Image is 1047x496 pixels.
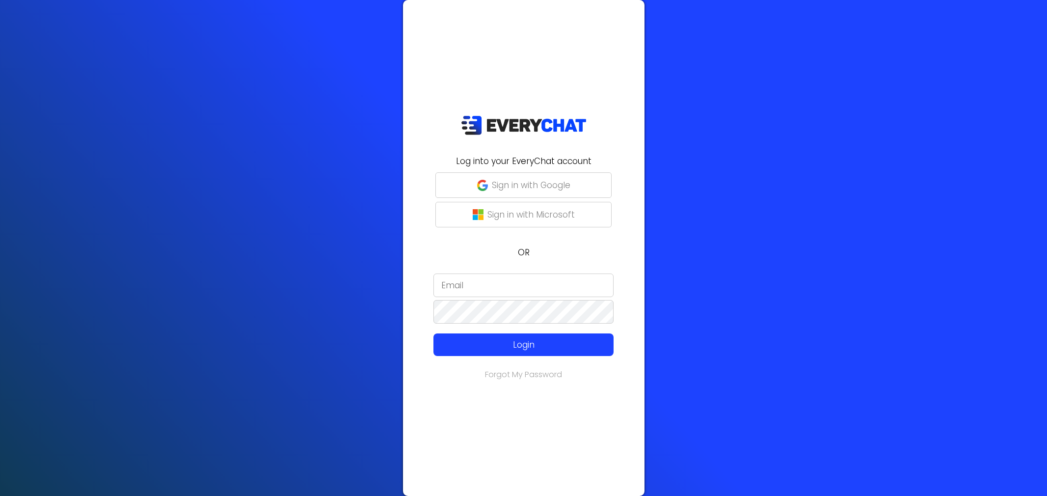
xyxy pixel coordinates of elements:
[487,208,575,221] p: Sign in with Microsoft
[461,115,587,136] img: EveryChat_logo_dark.png
[435,202,612,227] button: Sign in with Microsoft
[452,338,595,351] p: Login
[485,369,562,380] a: Forgot My Password
[433,274,614,297] input: Email
[473,209,483,220] img: microsoft-logo.png
[409,246,639,259] p: OR
[433,333,614,356] button: Login
[435,172,612,198] button: Sign in with Google
[492,179,570,192] p: Sign in with Google
[477,180,488,191] img: google-g.png
[409,155,639,167] h2: Log into your EveryChat account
